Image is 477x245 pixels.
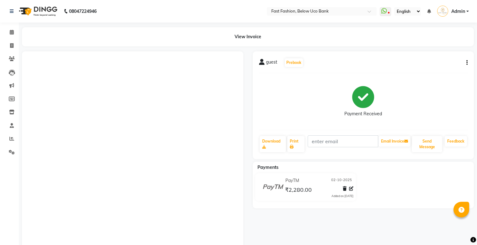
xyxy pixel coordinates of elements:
div: Added on [DATE] [331,194,353,198]
span: guest [266,59,277,68]
div: Payment Received [344,111,382,117]
b: 08047224946 [69,3,97,20]
span: PayTM [285,177,299,184]
iframe: chat widget [451,220,471,239]
button: Email Invoice [379,136,411,147]
span: ₹2,280.00 [285,186,312,195]
button: Send Message [412,136,442,152]
a: Print [287,136,305,152]
div: View Invoice [22,27,474,46]
button: Prebook [285,58,303,67]
img: logo [16,3,59,20]
a: Feedback [445,136,467,147]
img: Admin [437,6,448,17]
a: Download [260,136,286,152]
span: Payments [257,164,278,170]
span: 02-10-2025 [331,177,352,184]
input: enter email [308,135,378,147]
span: Admin [451,8,465,15]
